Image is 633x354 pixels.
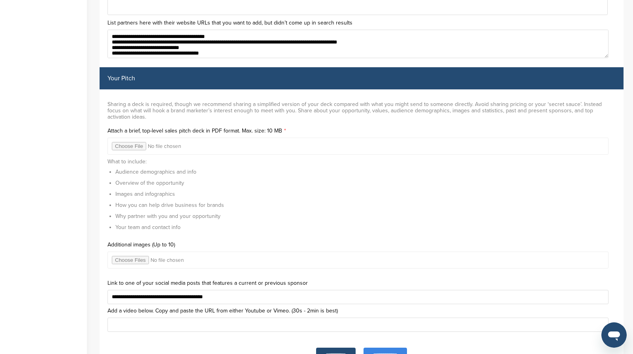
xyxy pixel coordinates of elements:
[115,190,616,198] li: Images and infographics
[115,168,616,176] li: Audience demographics and info
[601,322,627,348] iframe: Button to launch messaging window
[107,97,616,124] div: Sharing a deck is required, though we recommend sharing a simplified version of your deck compare...
[115,179,616,187] li: Overview of the opportunity
[107,242,616,248] label: Additional images (Up to 10)
[115,201,616,209] li: How you can help drive business for brands
[107,308,616,314] label: Add a video below. Copy and paste the URL from either Youtube or Vimeo. (30s - 2min is best)
[115,212,616,220] li: Why partner with you and your opportunity
[107,128,616,134] label: Attach a brief, top-level sales pitch deck in PDF format. Max. size: 10 MB
[107,20,616,26] label: List partners here with their website URLs that you want to add, but didn’t come up in search res...
[107,75,135,81] label: Your Pitch
[115,223,616,231] li: Your team and contact info
[107,280,616,286] label: Link to one of your social media posts that features a current or previous sponsor
[107,155,616,238] div: What to include:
